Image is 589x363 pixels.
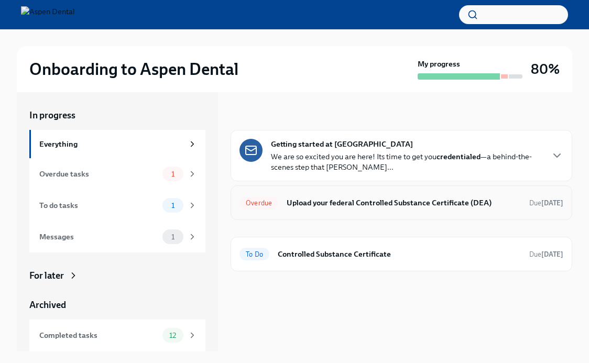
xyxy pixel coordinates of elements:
[29,269,205,282] a: For later
[271,139,413,149] strong: Getting started at [GEOGRAPHIC_DATA]
[29,190,205,221] a: To do tasks1
[529,198,563,208] span: July 15th, 2025 09:00
[163,332,182,339] span: 12
[531,60,560,79] h3: 80%
[541,199,563,207] strong: [DATE]
[29,158,205,190] a: Overdue tasks1
[437,152,481,161] strong: credentialed
[239,246,563,262] a: To DoControlled Substance CertificateDue[DATE]
[418,59,460,69] strong: My progress
[165,170,181,178] span: 1
[239,194,563,211] a: OverdueUpload your federal Controlled Substance Certificate (DEA)Due[DATE]
[529,249,563,259] span: September 12th, 2025 09:00
[39,329,158,341] div: Completed tasks
[165,233,181,241] span: 1
[287,197,521,208] h6: Upload your federal Controlled Substance Certificate (DEA)
[541,250,563,258] strong: [DATE]
[529,199,563,207] span: Due
[29,269,64,282] div: For later
[29,59,238,80] h2: Onboarding to Aspen Dental
[39,200,158,211] div: To do tasks
[165,202,181,210] span: 1
[29,109,205,122] a: In progress
[21,6,75,23] img: Aspen Dental
[278,248,521,260] h6: Controlled Substance Certificate
[529,250,563,258] span: Due
[271,151,542,172] p: We are so excited you are here! Its time to get you —a behind-the-scenes step that [PERSON_NAME]...
[29,130,205,158] a: Everything
[39,138,183,150] div: Everything
[29,299,205,311] a: Archived
[39,168,158,180] div: Overdue tasks
[29,320,205,351] a: Completed tasks12
[239,250,269,258] span: To Do
[39,231,158,243] div: Messages
[231,109,277,122] div: In progress
[239,199,278,207] span: Overdue
[29,221,205,252] a: Messages1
